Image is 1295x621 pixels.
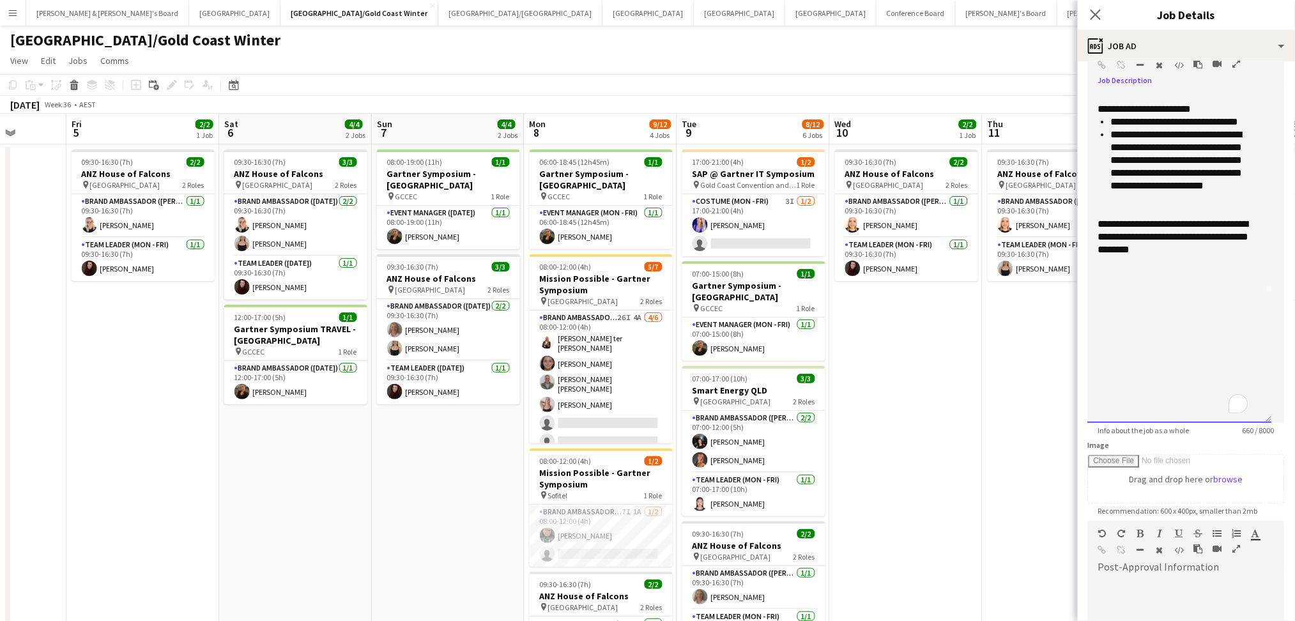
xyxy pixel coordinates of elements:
[1088,506,1268,516] span: Recommendation: 600 x 400px, smaller than 2mb
[1213,59,1222,69] button: Insert video
[877,1,956,26] button: Conference Board
[1098,528,1107,539] button: Undo
[1232,528,1241,539] button: Ordered List
[785,1,877,26] button: [GEOGRAPHIC_DATA]
[1175,545,1184,555] button: HTML Code
[1194,59,1203,69] button: Paste as plain text
[1175,528,1184,539] button: Underline
[1137,60,1146,70] button: Horizontal Line
[438,1,602,26] button: [GEOGRAPHIC_DATA]/[GEOGRAPHIC_DATA]
[1213,528,1222,539] button: Unordered List
[1194,544,1203,554] button: Paste as plain text
[1175,60,1184,70] button: HTML Code
[189,1,280,26] button: [GEOGRAPHIC_DATA]
[1232,544,1241,554] button: Fullscreen
[602,1,694,26] button: [GEOGRAPHIC_DATA]
[1194,528,1203,539] button: Strikethrough
[1057,1,1220,26] button: [PERSON_NAME] & [PERSON_NAME]'s Board
[1232,425,1285,435] span: 660 / 8000
[1156,60,1165,70] button: Clear Formatting
[1213,544,1222,554] button: Insert video
[1156,528,1165,539] button: Italic
[1252,528,1261,539] button: Text Color
[1137,528,1146,539] button: Bold
[1078,6,1295,23] h3: Job Details
[956,1,1057,26] button: [PERSON_NAME]'s Board
[1117,528,1126,539] button: Redo
[1137,545,1146,555] button: Horizontal Line
[1156,545,1165,555] button: Clear Formatting
[1078,31,1295,61] div: Job Ad
[26,1,189,26] button: [PERSON_NAME] & [PERSON_NAME]'s Board
[1232,59,1241,69] button: Fullscreen
[1088,425,1200,435] span: Info about the job as a whole
[694,1,785,26] button: [GEOGRAPHIC_DATA]
[280,1,438,26] button: [GEOGRAPHIC_DATA]/Gold Coast Winter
